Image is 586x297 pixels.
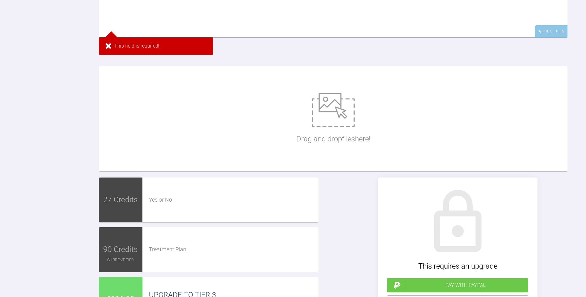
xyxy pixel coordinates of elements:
[103,194,138,206] span: 27 Credits
[149,195,318,204] div: Yes or No
[405,281,526,289] div: Pay with PayPal
[149,245,318,254] div: Treatment Plan
[103,243,138,256] span: 90 Credits
[99,37,213,55] div: This field is required!
[387,260,528,272] div: This requires an upgrade
[393,281,402,290] img: paypal.a7a4ce45.svg
[296,133,370,145] p: Drag and drop files here!
[422,187,493,258] img: lock.6dc949b6.svg
[535,25,567,37] div: Hide Files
